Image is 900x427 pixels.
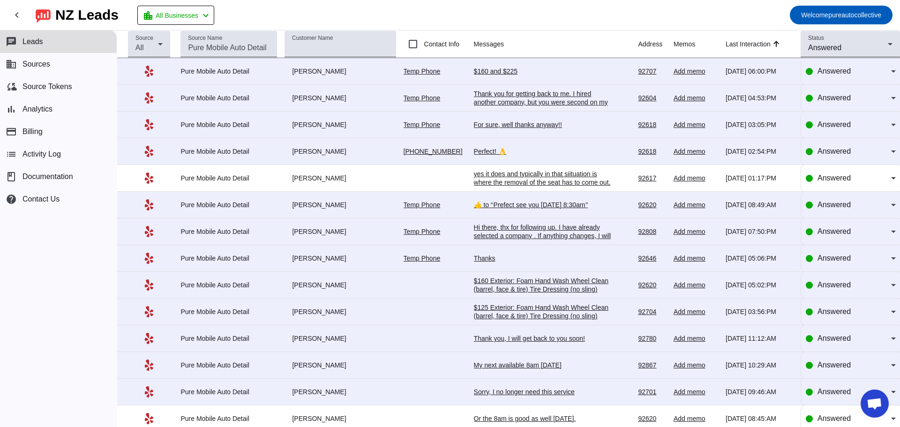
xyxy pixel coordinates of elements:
mat-icon: Yelp [143,119,155,130]
div: [DATE] 08:45:AM [726,414,793,423]
div: [DATE] 06:00:PM [726,67,793,75]
div: 92867 [638,361,666,369]
div: yes it does and typically in that siituation is where the removal of the seat has to come out. We... [474,170,615,220]
div: [PERSON_NAME] [285,120,396,129]
span: Activity Log [22,150,61,158]
a: Temp Phone [404,94,441,102]
span: Answered [817,67,851,75]
a: Temp Phone [404,255,441,262]
input: Pure Mobile Auto Detail [188,42,270,53]
div: Pure Mobile Auto Detail [180,334,277,343]
div: 92620 [638,414,666,423]
div: 92618 [638,147,666,156]
div: Pure Mobile Auto Detail [180,227,277,236]
span: Answered [808,44,841,52]
mat-icon: Yelp [143,333,155,344]
div: Pure Mobile Auto Detail [180,147,277,156]
div: Hi there, thx for following up. I have already selected a company . If anything changes, I will l... [474,223,615,248]
div: [DATE] 04:53:PM [726,94,793,102]
img: logo [36,7,51,23]
div: 92808 [638,227,666,236]
div: Add memo [674,147,718,156]
th: Address [638,30,674,58]
div: My next available 8am [DATE] [474,361,615,369]
mat-icon: business [6,59,17,70]
span: Answered [817,388,851,396]
mat-icon: chat [6,36,17,47]
mat-icon: Yelp [143,253,155,264]
div: $160 and $225 [474,67,615,75]
span: Answered [817,174,851,182]
a: Temp Phone [404,201,441,209]
div: Add memo [674,414,718,423]
div: 92617 [638,174,666,182]
mat-icon: payment [6,126,17,137]
div: [PERSON_NAME] [285,254,396,262]
mat-label: Customer Name [292,35,333,41]
div: Pure Mobile Auto Detail [180,201,277,209]
span: Answered [817,201,851,209]
th: Messages [474,30,638,58]
div: Pure Mobile Auto Detail [180,94,277,102]
div: 92604 [638,94,666,102]
span: Answered [817,361,851,369]
div: Last Interaction [726,39,771,49]
div: 92704 [638,307,666,316]
mat-icon: Yelp [143,279,155,291]
div: [DATE] 02:54:PM [726,147,793,156]
div: [DATE] 10:29:AM [726,361,793,369]
div: [PERSON_NAME] [285,361,396,369]
mat-icon: Yelp [143,146,155,157]
mat-icon: Yelp [143,360,155,371]
mat-label: Source [135,35,153,41]
a: [PHONE_NUMBER] [404,148,463,155]
span: Analytics [22,105,52,113]
div: [PERSON_NAME] [285,334,396,343]
div: Perfect! 👌 [474,147,615,156]
div: Pure Mobile Auto Detail [180,414,277,423]
div: Thank you for getting back to me. I hired another company, but you were second on my list. I'll k... [474,90,615,115]
mat-icon: Yelp [143,413,155,424]
mat-icon: cloud_sync [6,81,17,92]
mat-icon: Yelp [143,172,155,184]
div: For sure, well thanks anyway!! [474,120,615,129]
div: Pure Mobile Auto Detail [180,254,277,262]
div: [PERSON_NAME] [285,227,396,236]
div: [DATE] 07:50:PM [726,227,793,236]
span: pureautocollective [801,8,881,22]
button: Welcomepureautocollective [790,6,892,24]
div: Pure Mobile Auto Detail [180,361,277,369]
div: Or the 8am is good as well [DATE]. [474,414,615,423]
div: [DATE] 11:12:AM [726,334,793,343]
th: Memos [674,30,726,58]
span: Welcome [801,11,828,19]
div: Pure Mobile Auto Detail [180,120,277,129]
span: Billing [22,127,43,136]
div: 92618 [638,120,666,129]
div: Add memo [674,94,718,102]
div: [PERSON_NAME] [285,307,396,316]
div: Pure Mobile Auto Detail [180,281,277,289]
div: Pure Mobile Auto Detail [180,388,277,396]
div: [DATE] 08:49:AM [726,201,793,209]
mat-icon: chevron_left [11,9,22,21]
span: Documentation [22,172,73,181]
div: Add memo [674,227,718,236]
div: Add memo [674,254,718,262]
mat-icon: Yelp [143,386,155,397]
div: [PERSON_NAME] [285,174,396,182]
div: 92780 [638,334,666,343]
div: [DATE] 05:06:PM [726,254,793,262]
div: Sorry, I no longer need this service [474,388,615,396]
div: Add memo [674,174,718,182]
mat-icon: Yelp [143,226,155,237]
span: Source Tokens [22,82,72,91]
span: Answered [817,147,851,155]
div: NZ Leads [55,8,119,22]
div: Add memo [674,281,718,289]
div: [PERSON_NAME] [285,281,396,289]
div: 92620 [638,201,666,209]
span: book [6,171,17,182]
span: Contact Us [22,195,60,203]
div: $160 Exterior: Foam Hand Wash Wheel Clean (barrel, face & tire) Tire Dressing (no sling) Towel/Bl... [474,277,615,327]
